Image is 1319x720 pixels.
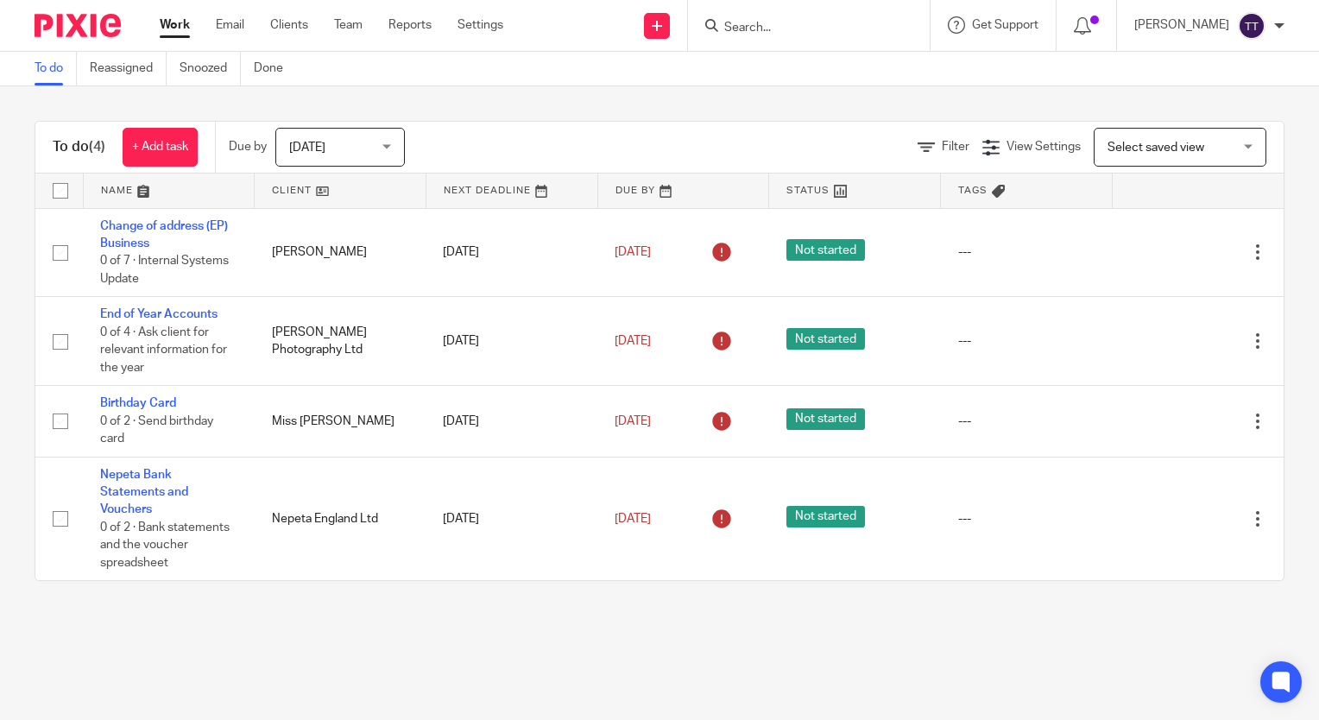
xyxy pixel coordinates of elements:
[426,297,597,386] td: [DATE]
[255,208,426,297] td: [PERSON_NAME]
[1238,12,1265,40] img: svg%3E
[388,16,432,34] a: Reports
[426,208,597,297] td: [DATE]
[786,239,865,261] span: Not started
[254,52,296,85] a: Done
[942,141,969,153] span: Filter
[100,326,227,374] span: 0 of 4 · Ask client for relevant information for the year
[35,52,77,85] a: To do
[100,469,188,516] a: Nepeta Bank Statements and Vouchers
[1007,141,1081,153] span: View Settings
[786,408,865,430] span: Not started
[426,457,597,580] td: [DATE]
[972,19,1038,31] span: Get Support
[958,186,988,195] span: Tags
[100,308,218,320] a: End of Year Accounts
[229,138,267,155] p: Due by
[255,297,426,386] td: [PERSON_NAME] Photography Ltd
[160,16,190,34] a: Work
[958,413,1095,430] div: ---
[786,328,865,350] span: Not started
[100,255,229,285] span: 0 of 7 · Internal Systems Update
[100,220,228,249] a: Change of address (EP) Business
[35,14,121,37] img: Pixie
[53,138,105,156] h1: To do
[123,128,198,167] a: + Add task
[723,21,878,36] input: Search
[615,335,651,347] span: [DATE]
[958,332,1095,350] div: ---
[615,513,651,525] span: [DATE]
[615,415,651,427] span: [DATE]
[458,16,503,34] a: Settings
[270,16,308,34] a: Clients
[216,16,244,34] a: Email
[255,457,426,580] td: Nepeta England Ltd
[289,142,325,154] span: [DATE]
[100,521,230,569] span: 0 of 2 · Bank statements and the voucher spreadsheet
[180,52,241,85] a: Snoozed
[100,397,176,409] a: Birthday Card
[786,506,865,527] span: Not started
[334,16,363,34] a: Team
[1134,16,1229,34] p: [PERSON_NAME]
[615,246,651,258] span: [DATE]
[89,140,105,154] span: (4)
[426,386,597,457] td: [DATE]
[255,386,426,457] td: Miss [PERSON_NAME]
[90,52,167,85] a: Reassigned
[1108,142,1204,154] span: Select saved view
[100,415,213,445] span: 0 of 2 · Send birthday card
[958,510,1095,527] div: ---
[958,243,1095,261] div: ---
